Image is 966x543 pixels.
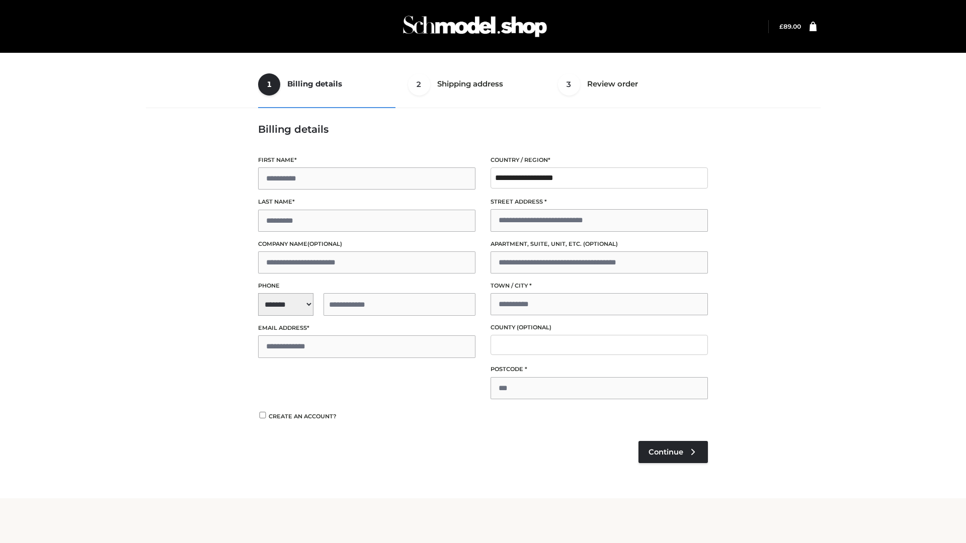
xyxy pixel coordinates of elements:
[638,441,708,463] a: Continue
[258,281,475,291] label: Phone
[491,281,708,291] label: Town / City
[258,155,475,165] label: First name
[491,239,708,249] label: Apartment, suite, unit, etc.
[779,23,801,30] a: £89.00
[307,240,342,247] span: (optional)
[258,323,475,333] label: Email address
[649,447,683,457] span: Continue
[258,197,475,207] label: Last name
[491,155,708,165] label: Country / Region
[269,413,337,420] span: Create an account?
[258,239,475,249] label: Company name
[583,240,618,247] span: (optional)
[517,324,551,331] span: (optional)
[399,7,550,46] img: Schmodel Admin 964
[779,23,783,30] span: £
[258,412,267,418] input: Create an account?
[491,365,708,374] label: Postcode
[258,123,708,135] h3: Billing details
[491,323,708,332] label: County
[491,197,708,207] label: Street address
[779,23,801,30] bdi: 89.00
